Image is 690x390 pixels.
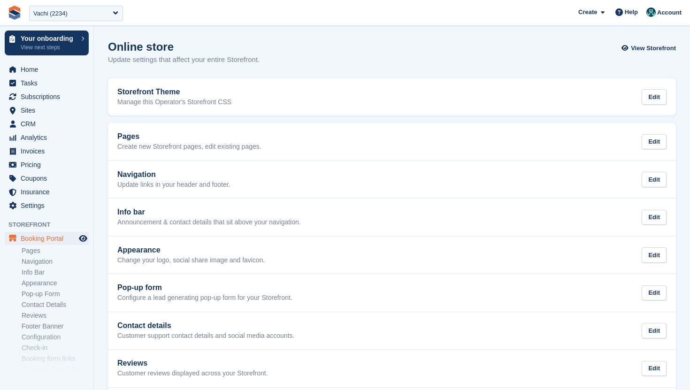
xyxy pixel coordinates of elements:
a: menu [5,131,89,144]
span: Tasks [21,76,77,90]
div: Edit [642,323,667,338]
a: Booking form links [22,354,89,363]
h1: Online store [108,40,260,53]
img: Jennifer Ofodile [646,8,656,17]
span: Help [625,8,638,17]
span: Subscriptions [21,90,77,103]
div: Edit [642,247,667,263]
span: Settings [21,199,77,212]
span: Account [657,8,682,17]
h2: Storefront Theme [117,88,231,96]
a: Footer Banner [22,322,89,331]
p: Customer support contact details and social media accounts. [117,332,294,340]
img: stora-icon-8386f47178a22dfd0bd8f6a31ec36ba5ce8667c1dd55bd0f319d3a0aa187defe.svg [8,6,22,20]
h2: Pop-up form [117,283,292,292]
h2: Contact details [117,321,294,330]
span: Storefront [8,220,93,229]
div: Edit [642,89,667,105]
div: Vachi (2234) [33,9,68,18]
a: Info bar Announcement & contact details that sit above your navigation. Edit [108,199,676,236]
a: Reviews [22,311,89,320]
a: menu [5,199,89,212]
p: View next steps [21,43,77,52]
a: menu [5,76,89,90]
span: Booking Portal [21,232,77,245]
span: Create [578,8,597,17]
a: Pop-up form Configure a lead generating pop-up form for your Storefront. Edit [108,274,676,312]
p: Manage this Operator's Storefront CSS [117,98,231,107]
a: menu [5,185,89,199]
a: menu [5,63,89,76]
h2: Pages [117,132,261,141]
span: Pricing [21,158,77,171]
a: Navigation [22,257,89,266]
a: menu [5,232,89,245]
p: Customer reviews displayed across your Storefront. [117,369,268,378]
a: Info Bar [22,268,89,277]
a: Check-in [22,344,89,352]
a: Pages Create new Storefront pages, edit existing pages. Edit [108,123,676,161]
a: Navigation Update links in your header and footer. Edit [108,161,676,199]
div: Edit [642,210,667,225]
h2: Info bar [117,208,301,216]
a: Your onboarding View next steps [5,31,89,55]
div: Edit [642,134,667,150]
p: Update settings that affect your entire Storefront. [108,54,260,65]
h2: Navigation [117,170,230,179]
a: menu [5,90,89,103]
a: Appearance Change your logo, social share image and favicon. Edit [108,237,676,274]
span: Sites [21,104,77,117]
a: Quotation form links [22,365,89,374]
a: Appearance [22,279,89,288]
span: Insurance [21,185,77,199]
a: menu [5,158,89,171]
a: menu [5,104,89,117]
p: Create new Storefront pages, edit existing pages. [117,143,261,151]
p: Your onboarding [21,35,77,42]
a: Storefront Theme Manage this Operator's Storefront CSS Edit [108,78,676,116]
p: Announcement & contact details that sit above your navigation. [117,218,301,227]
a: Configuration [22,333,89,342]
span: Analytics [21,131,77,144]
span: Home [21,63,77,76]
p: Configure a lead generating pop-up form for your Storefront. [117,294,292,302]
span: View Storefront [631,44,676,53]
a: menu [5,117,89,130]
a: Contact details Customer support contact details and social media accounts. Edit [108,312,676,350]
div: Edit [642,172,667,187]
h2: Appearance [117,246,265,254]
span: Invoices [21,145,77,158]
a: View Storefront [624,40,676,56]
a: menu [5,172,89,185]
a: Reviews Customer reviews displayed across your Storefront. Edit [108,350,676,387]
div: Edit [642,361,667,376]
a: menu [5,145,89,158]
a: Contact Details [22,300,89,309]
a: Pages [22,246,89,255]
span: CRM [21,117,77,130]
a: Pop-up Form [22,290,89,298]
span: Coupons [21,172,77,185]
p: Change your logo, social share image and favicon. [117,256,265,265]
div: Edit [642,285,667,301]
h2: Reviews [117,359,268,367]
p: Update links in your header and footer. [117,181,230,189]
a: Preview store [77,233,89,244]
